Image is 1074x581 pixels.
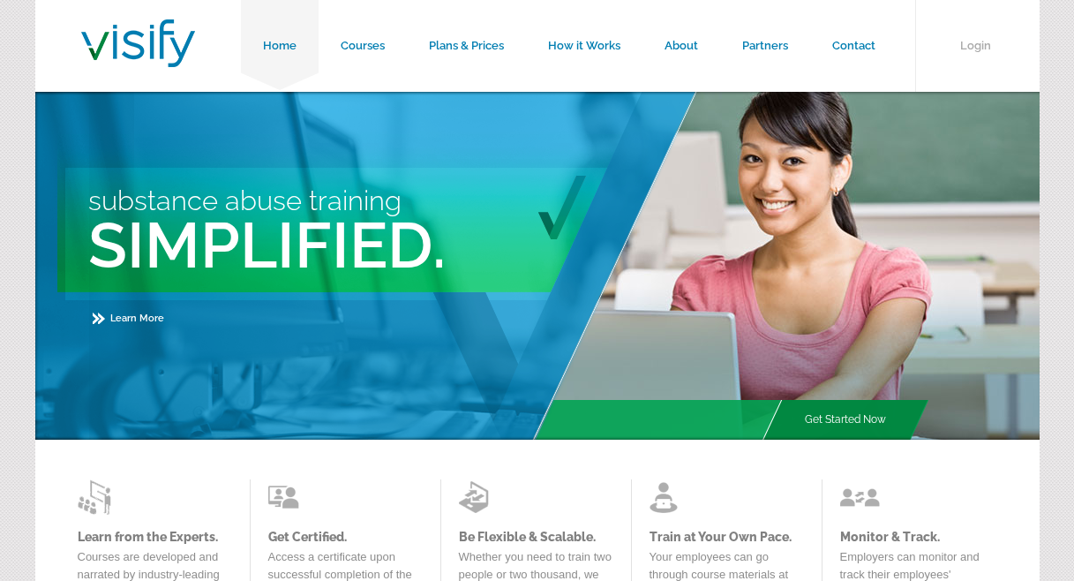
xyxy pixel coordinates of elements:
a: Monitor & Track. [840,530,995,544]
img: Learn from the Experts [459,479,499,515]
img: Main Image [531,92,1040,440]
a: Get Certified. [268,530,423,544]
a: Get Started Now [783,400,908,440]
img: Learn from the Experts [78,479,117,515]
img: Learn from the Experts [268,479,308,515]
a: Visify Training [81,47,195,72]
img: Learn from the Experts [840,479,880,515]
a: Be Flexible & Scalable. [459,530,613,544]
img: Learn from the Experts [650,479,689,515]
h3: Substance Abuse Training [88,185,701,216]
h2: Simplified. [88,207,701,283]
a: Learn from the Experts. [78,530,232,544]
a: Train at Your Own Pace. [650,530,804,544]
a: Learn More [93,313,164,324]
img: Visify Training [81,19,195,67]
